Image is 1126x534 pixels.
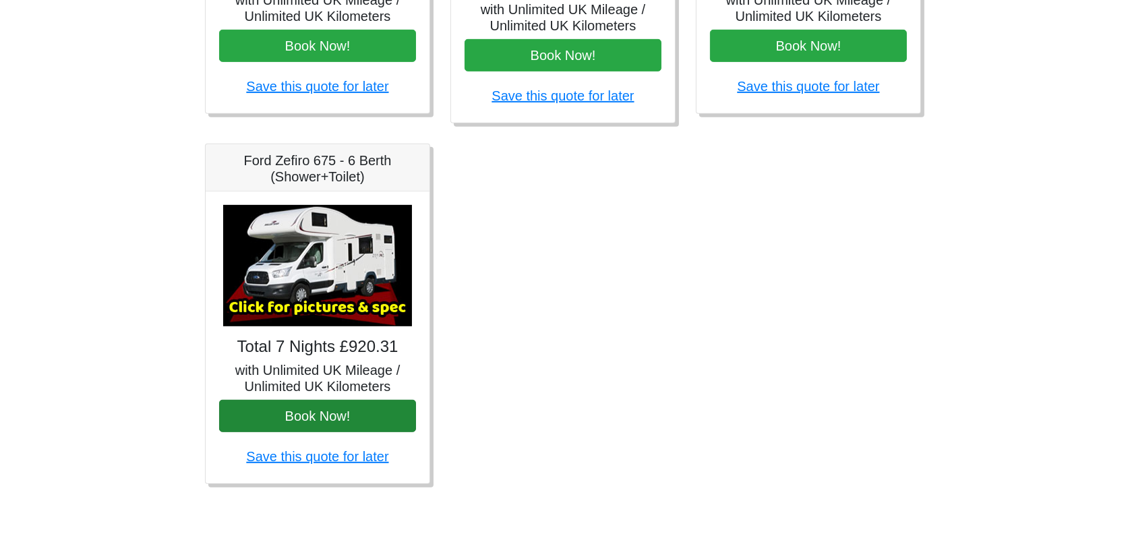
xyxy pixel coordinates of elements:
[219,152,416,185] h5: Ford Zefiro 675 - 6 Berth (Shower+Toilet)
[710,30,907,62] button: Book Now!
[465,1,661,34] h5: with Unlimited UK Mileage / Unlimited UK Kilometers
[223,205,412,326] img: Ford Zefiro 675 - 6 Berth (Shower+Toilet)
[246,79,388,94] a: Save this quote for later
[219,30,416,62] button: Book Now!
[465,39,661,71] button: Book Now!
[492,88,634,103] a: Save this quote for later
[246,449,388,464] a: Save this quote for later
[219,362,416,394] h5: with Unlimited UK Mileage / Unlimited UK Kilometers
[737,79,879,94] a: Save this quote for later
[219,337,416,357] h4: Total 7 Nights £920.31
[219,400,416,432] button: Book Now!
